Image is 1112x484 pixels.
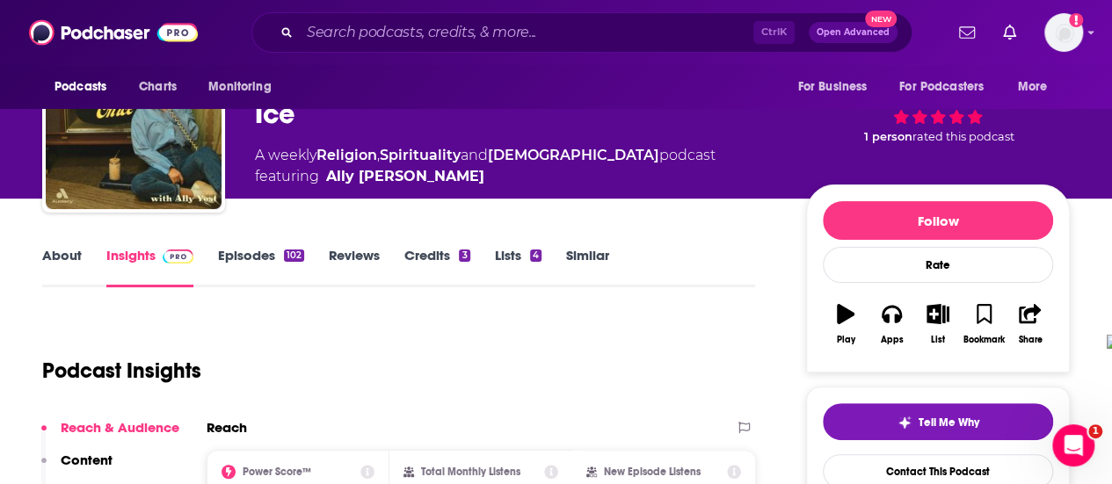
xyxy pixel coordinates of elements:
[1018,75,1048,99] span: More
[869,293,914,356] button: Apps
[823,293,869,356] button: Play
[530,249,541,262] div: 4
[218,247,304,287] a: Episodes102
[961,293,1007,356] button: Bookmark
[196,70,294,104] button: open menu
[46,33,222,209] img: Christ With Coffee On Ice
[459,249,469,262] div: 3
[42,358,201,384] h1: Podcast Insights
[823,201,1053,240] button: Follow
[255,145,716,187] div: A weekly podcast
[1088,424,1102,438] span: 1
[284,249,304,262] div: 102
[604,466,701,478] h2: New Episode Listens
[823,403,1053,440] button: tell me why sparkleTell Me Why
[817,28,890,37] span: Open Advanced
[461,147,488,163] span: and
[1069,13,1083,27] svg: Add a profile image
[127,70,187,104] a: Charts
[208,75,271,99] span: Monitoring
[1044,13,1083,52] span: Logged in as amandawoods
[255,166,716,187] span: featuring
[404,247,469,287] a: Credits3
[1044,13,1083,52] img: User Profile
[495,247,541,287] a: Lists4
[106,247,193,287] a: InsightsPodchaser Pro
[488,147,659,163] a: [DEMOGRAPHIC_DATA]
[1052,424,1094,466] iframe: Intercom live chat
[207,419,247,436] h2: Reach
[163,249,193,264] img: Podchaser Pro
[326,166,484,187] a: Ally Yost
[785,70,889,104] button: open menu
[1007,293,1053,356] button: Share
[864,130,912,143] span: 1 person
[1044,13,1083,52] button: Show profile menu
[915,293,961,356] button: List
[55,75,106,99] span: Podcasts
[380,147,461,163] a: Spirituality
[931,335,945,345] div: List
[837,335,855,345] div: Play
[316,147,377,163] a: Religion
[300,18,753,47] input: Search podcasts, credits, & more...
[1006,70,1070,104] button: open menu
[61,419,179,436] p: Reach & Audience
[888,70,1009,104] button: open menu
[952,18,982,47] a: Show notifications dropdown
[377,147,380,163] span: ,
[41,419,179,451] button: Reach & Audience
[823,247,1053,283] div: Rate
[42,247,82,287] a: About
[963,335,1005,345] div: Bookmark
[898,415,912,430] img: tell me why sparkle
[29,16,198,49] img: Podchaser - Follow, Share and Rate Podcasts
[912,130,1014,143] span: rated this podcast
[919,415,979,430] span: Tell Me Why
[996,18,1023,47] a: Show notifications dropdown
[566,247,609,287] a: Similar
[881,335,904,345] div: Apps
[809,22,898,43] button: Open AdvancedNew
[251,12,912,53] div: Search podcasts, credits, & more...
[139,75,177,99] span: Charts
[243,466,311,478] h2: Power Score™
[421,466,520,478] h2: Total Monthly Listens
[753,21,795,44] span: Ctrl K
[42,70,129,104] button: open menu
[1018,335,1042,345] div: Share
[329,247,380,287] a: Reviews
[899,75,984,99] span: For Podcasters
[41,451,113,484] button: Content
[61,451,113,468] p: Content
[865,11,897,27] span: New
[797,75,867,99] span: For Business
